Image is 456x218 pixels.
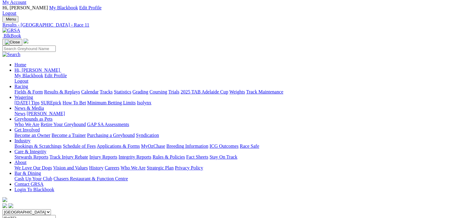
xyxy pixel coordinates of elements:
input: Search [2,46,56,52]
div: Hi, [PERSON_NAME] [14,73,454,84]
a: BlkBook [2,33,21,38]
a: Fields & Form [14,89,43,94]
div: Industry [14,144,454,149]
a: [PERSON_NAME] [27,111,65,116]
a: How To Bet [63,100,86,105]
a: Race Safe [240,144,259,149]
button: Toggle navigation [2,16,18,22]
a: ICG Outcomes [209,144,238,149]
a: Cash Up Your Club [14,176,52,181]
a: Wagering [14,95,33,100]
img: logo-grsa-white.png [2,197,7,202]
a: Greyhounds as Pets [14,116,52,122]
img: twitter.svg [8,203,13,208]
img: Search [2,52,20,57]
div: News & Media [14,111,454,116]
a: Contact GRSA [14,182,43,187]
button: Toggle navigation [2,39,22,46]
a: History [89,165,103,170]
a: Retire Your Greyhound [41,122,86,127]
a: Chasers Restaurant & Function Centre [53,176,128,181]
a: Isolynx [137,100,151,105]
a: Who We Are [121,165,146,170]
a: Tracks [100,89,113,94]
a: [DATE] Tips [14,100,39,105]
a: Weights [229,89,245,94]
img: GRSA [2,28,20,33]
div: Racing [14,89,454,95]
span: Hi, [PERSON_NAME] [2,5,48,10]
div: Wagering [14,100,454,106]
div: Greyhounds as Pets [14,122,454,127]
a: Breeding Information [166,144,208,149]
span: Hi, [PERSON_NAME] [14,68,60,73]
a: We Love Our Dogs [14,165,52,170]
a: Injury Reports [89,154,117,160]
a: Bar & Dining [14,171,41,176]
a: Statistics [114,89,131,94]
img: logo-grsa-white.png [24,39,28,43]
div: About [14,165,454,171]
img: facebook.svg [2,203,7,208]
a: Edit Profile [45,73,67,78]
div: My Account [2,5,454,16]
a: Hi, [PERSON_NAME] [14,68,61,73]
a: MyOzChase [141,144,165,149]
div: Bar & Dining [14,176,454,182]
a: Schedule of Fees [63,144,96,149]
img: Close [5,40,20,45]
a: 2025 TAB Adelaide Cup [181,89,228,94]
a: Track Injury Rebate [49,154,88,160]
a: Rules & Policies [153,154,185,160]
a: Calendar [81,89,99,94]
a: Trials [168,89,179,94]
a: Logout [2,11,16,16]
a: Careers [105,165,119,170]
a: Coursing [149,89,167,94]
a: About [14,160,27,165]
a: Track Maintenance [246,89,283,94]
a: News [14,111,25,116]
span: Menu [6,17,16,21]
a: Syndication [136,133,159,138]
a: My Blackbook [14,73,43,78]
a: Strategic Plan [147,165,174,170]
a: Become an Owner [14,133,50,138]
a: Results - [GEOGRAPHIC_DATA] - Race 11 [2,22,454,28]
a: Stay On Track [209,154,237,160]
a: Purchasing a Greyhound [87,133,135,138]
a: Privacy Policy [175,165,203,170]
a: Stewards Reports [14,154,48,160]
a: Fact Sheets [186,154,208,160]
a: Bookings & Scratchings [14,144,61,149]
div: Get Involved [14,133,454,138]
a: Racing [14,84,28,89]
a: News & Media [14,106,44,111]
a: SUREpick [41,100,61,105]
div: Care & Integrity [14,154,454,160]
span: BlkBook [4,33,21,38]
a: Grading [133,89,148,94]
a: GAP SA Assessments [87,122,129,127]
a: Applications & Forms [97,144,140,149]
a: Who We Are [14,122,39,127]
a: Logout [14,78,28,84]
a: My Blackbook [49,5,78,10]
a: Become a Trainer [52,133,86,138]
a: Edit Profile [79,5,102,10]
a: Integrity Reports [118,154,151,160]
a: Vision and Values [53,165,88,170]
a: Login To Blackbook [14,187,54,192]
a: Get Involved [14,127,40,132]
a: Care & Integrity [14,149,46,154]
a: Results & Replays [44,89,80,94]
a: Industry [14,138,30,143]
a: Home [14,62,26,67]
a: Minimum Betting Limits [87,100,136,105]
